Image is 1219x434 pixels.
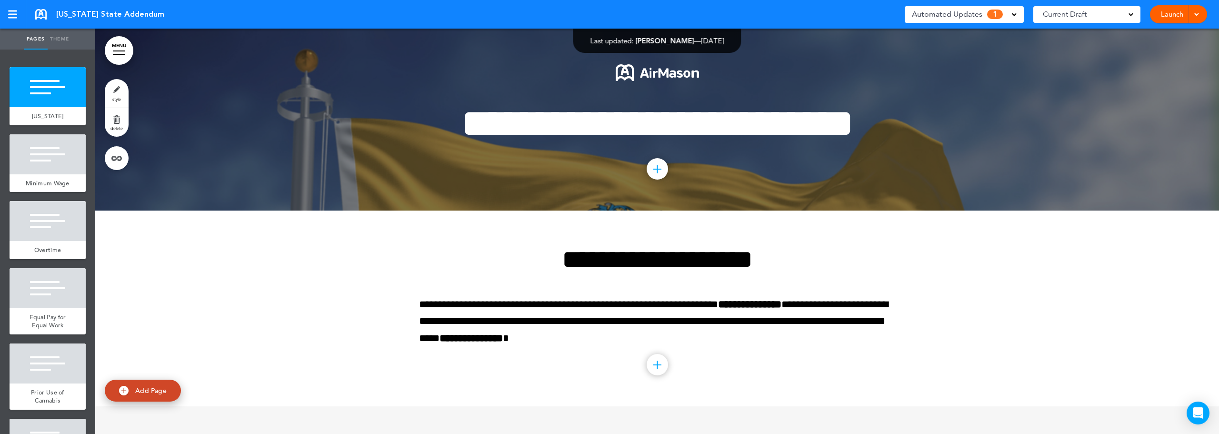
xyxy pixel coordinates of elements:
[1157,5,1187,23] a: Launch
[10,308,86,334] a: Equal Pay for Equal Work
[32,112,64,120] span: [US_STATE]
[105,36,133,65] a: MENU
[34,246,61,254] span: Overtime
[30,313,66,330] span: Equal Pay for Equal Work
[10,384,86,410] a: Prior Use of Cannabis
[112,96,121,102] span: style
[105,380,181,402] a: Add Page
[912,8,982,21] span: Automated Updates
[56,9,164,20] span: [US_STATE] State Addendum
[10,107,86,125] a: [US_STATE]
[105,108,129,137] a: delete
[26,179,70,187] span: Minimum Wage
[24,29,48,50] a: Pages
[1187,402,1209,424] div: Open Intercom Messenger
[10,174,86,192] a: Minimum Wage
[590,37,724,44] div: —
[31,388,64,405] span: Prior Use of Cannabis
[616,64,699,81] img: 1722553576973-Airmason_logo_White.png
[135,386,167,395] span: Add Page
[636,36,694,45] span: [PERSON_NAME]
[987,10,1003,19] span: 1
[48,29,71,50] a: Theme
[110,125,123,131] span: delete
[105,79,129,108] a: style
[10,241,86,259] a: Overtime
[1043,8,1087,21] span: Current Draft
[590,36,634,45] span: Last updated:
[119,386,129,395] img: add.svg
[701,36,724,45] span: [DATE]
